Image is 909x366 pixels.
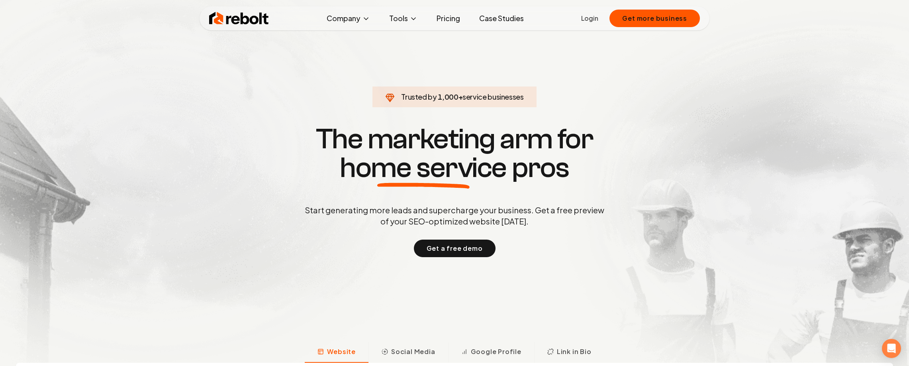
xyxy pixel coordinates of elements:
span: Link in Bio [557,347,592,356]
button: Tools [383,10,424,26]
button: Website [305,342,368,363]
span: Trusted by [401,92,437,101]
span: service businesses [462,92,524,101]
p: Start generating more leads and supercharge your business. Get a free preview of your SEO-optimiz... [303,205,606,227]
button: Get a free demo [414,240,496,257]
span: 1,000 [438,91,458,102]
a: Case Studies [473,10,530,26]
h1: The marketing arm for pros [263,125,646,182]
a: Pricing [430,10,466,26]
button: Get more business [609,10,700,27]
button: Google Profile [448,342,534,363]
img: Rebolt Logo [209,10,269,26]
button: Link in Bio [534,342,604,363]
button: Social Media [368,342,448,363]
div: Open Intercom Messenger [882,339,901,358]
span: Social Media [391,347,435,356]
span: + [458,92,463,101]
span: Website [327,347,356,356]
span: home service [340,153,507,182]
span: Google Profile [471,347,521,356]
a: Login [581,14,598,23]
button: Company [320,10,376,26]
